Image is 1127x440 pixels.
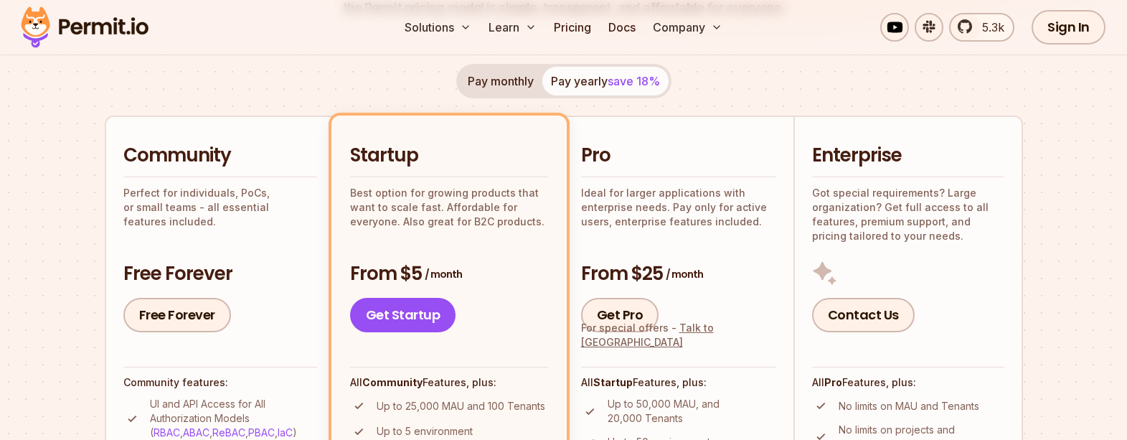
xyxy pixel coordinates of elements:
[666,267,703,281] span: / month
[581,298,659,332] a: Get Pro
[183,426,209,439] a: ABAC
[812,298,915,332] a: Contact Us
[278,426,293,439] a: IaC
[1032,10,1105,45] a: Sign In
[123,375,317,390] h4: Community features:
[377,399,545,413] p: Up to 25,000 MAU and 100 Tenants
[581,375,776,390] h4: All Features, plus:
[123,298,231,332] a: Free Forever
[350,375,548,390] h4: All Features, plus:
[362,376,423,388] strong: Community
[154,426,180,439] a: RBAC
[603,13,641,42] a: Docs
[350,186,548,229] p: Best option for growing products that want to scale fast. Affordable for everyone. Also great for...
[548,13,597,42] a: Pricing
[350,298,456,332] a: Get Startup
[350,261,548,287] h3: From $5
[949,13,1014,42] a: 5.3k
[123,143,317,169] h2: Community
[248,426,275,439] a: PBAC
[123,261,317,287] h3: Free Forever
[581,321,776,350] div: For special offers -
[812,143,1004,169] h2: Enterprise
[812,375,1004,390] h4: All Features, plus:
[377,424,473,439] p: Up to 5 environment
[839,399,979,413] p: No limits on MAU and Tenants
[581,261,776,287] h3: From $25
[123,186,317,229] p: Perfect for individuals, PoCs, or small teams - all essential features included.
[608,397,776,426] p: Up to 50,000 MAU, and 20,000 Tenants
[425,267,462,281] span: / month
[581,143,776,169] h2: Pro
[399,13,477,42] button: Solutions
[593,376,633,388] strong: Startup
[350,143,548,169] h2: Startup
[459,67,542,95] button: Pay monthly
[973,19,1004,36] span: 5.3k
[212,426,245,439] a: ReBAC
[483,13,542,42] button: Learn
[581,186,776,229] p: Ideal for larger applications with enterprise needs. Pay only for active users, enterprise featur...
[647,13,728,42] button: Company
[812,186,1004,243] p: Got special requirements? Large organization? Get full access to all features, premium support, a...
[150,397,317,440] p: UI and API Access for All Authorization Models ( , , , , )
[824,376,842,388] strong: Pro
[14,3,155,52] img: Permit logo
